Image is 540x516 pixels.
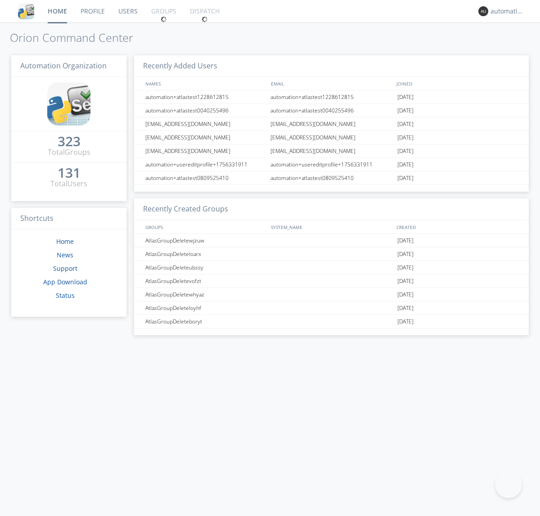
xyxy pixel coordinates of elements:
div: automation+atlastest0040255496 [268,104,395,117]
div: EMAIL [269,77,394,90]
div: [EMAIL_ADDRESS][DOMAIN_NAME] [268,131,395,144]
a: AtlasGroupDeleteloarx[DATE] [134,247,529,261]
div: AtlasGroupDeletewjzuw [143,234,268,247]
h3: Shortcuts [11,208,126,230]
div: AtlasGroupDeleteloyhf [143,301,268,314]
a: Status [56,291,75,300]
div: AtlasGroupDeletewhyaz [143,288,268,301]
div: GROUPS [143,220,266,233]
h3: Recently Added Users [134,55,529,77]
div: automation+usereditprofile+1756331911 [268,158,395,171]
a: App Download [43,278,87,286]
span: [DATE] [397,274,414,288]
iframe: Toggle Customer Support [495,471,522,498]
span: [DATE] [397,247,414,261]
span: [DATE] [397,234,414,247]
span: [DATE] [397,315,414,328]
div: Total Groups [48,147,90,157]
a: [EMAIL_ADDRESS][DOMAIN_NAME][EMAIL_ADDRESS][DOMAIN_NAME][DATE] [134,117,529,131]
div: AtlasGroupDeletevofzt [143,274,268,287]
div: automation+atlastest0809525410 [268,171,395,184]
img: cddb5a64eb264b2086981ab96f4c1ba7 [18,3,34,19]
span: [DATE] [397,131,414,144]
img: 373638.png [478,6,488,16]
a: AtlasGroupDeleteubssy[DATE] [134,261,529,274]
div: automation+atlastest1228612815 [268,90,395,103]
a: automation+atlastest0809525410automation+atlastest0809525410[DATE] [134,171,529,185]
a: Support [53,264,77,273]
a: [EMAIL_ADDRESS][DOMAIN_NAME][EMAIL_ADDRESS][DOMAIN_NAME][DATE] [134,131,529,144]
div: automation+atlas0003 [490,7,524,16]
div: SYSTEM_NAME [269,220,394,233]
a: News [57,251,73,259]
span: [DATE] [397,261,414,274]
div: [EMAIL_ADDRESS][DOMAIN_NAME] [268,117,395,130]
div: [EMAIL_ADDRESS][DOMAIN_NAME] [143,131,268,144]
span: [DATE] [397,90,414,104]
h3: Recently Created Groups [134,198,529,220]
img: cddb5a64eb264b2086981ab96f4c1ba7 [47,82,90,126]
div: automation+usereditprofile+1756331911 [143,158,268,171]
span: [DATE] [397,158,414,171]
span: [DATE] [397,288,414,301]
div: JOINED [394,77,520,90]
div: [EMAIL_ADDRESS][DOMAIN_NAME] [268,144,395,157]
div: automation+atlastest0040255496 [143,104,268,117]
a: automation+usereditprofile+1756331911automation+usereditprofile+1756331911[DATE] [134,158,529,171]
div: Total Users [50,179,87,189]
a: AtlasGroupDeleteloyhf[DATE] [134,301,529,315]
a: AtlasGroupDeletevofzt[DATE] [134,274,529,288]
img: spin.svg [202,16,208,22]
div: CREATED [394,220,520,233]
div: automation+atlastest0809525410 [143,171,268,184]
a: automation+atlastest0040255496automation+atlastest0040255496[DATE] [134,104,529,117]
img: spin.svg [161,16,167,22]
div: 131 [58,168,81,177]
span: [DATE] [397,117,414,131]
a: 131 [58,168,81,179]
span: [DATE] [397,104,414,117]
a: 323 [58,137,81,147]
span: [DATE] [397,171,414,185]
div: AtlasGroupDeleteubssy [143,261,268,274]
div: AtlasGroupDeleteloarx [143,247,268,260]
div: automation+atlastest1228612815 [143,90,268,103]
div: [EMAIL_ADDRESS][DOMAIN_NAME] [143,144,268,157]
a: AtlasGroupDeletewjzuw[DATE] [134,234,529,247]
a: AtlasGroupDeletewhyaz[DATE] [134,288,529,301]
a: automation+atlastest1228612815automation+atlastest1228612815[DATE] [134,90,529,104]
a: Home [56,237,74,246]
div: NAMES [143,77,266,90]
a: AtlasGroupDeleteboryt[DATE] [134,315,529,328]
span: [DATE] [397,144,414,158]
div: AtlasGroupDeleteboryt [143,315,268,328]
span: Automation Organization [20,61,107,71]
div: 323 [58,137,81,146]
a: [EMAIL_ADDRESS][DOMAIN_NAME][EMAIL_ADDRESS][DOMAIN_NAME][DATE] [134,144,529,158]
div: [EMAIL_ADDRESS][DOMAIN_NAME] [143,117,268,130]
span: [DATE] [397,301,414,315]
